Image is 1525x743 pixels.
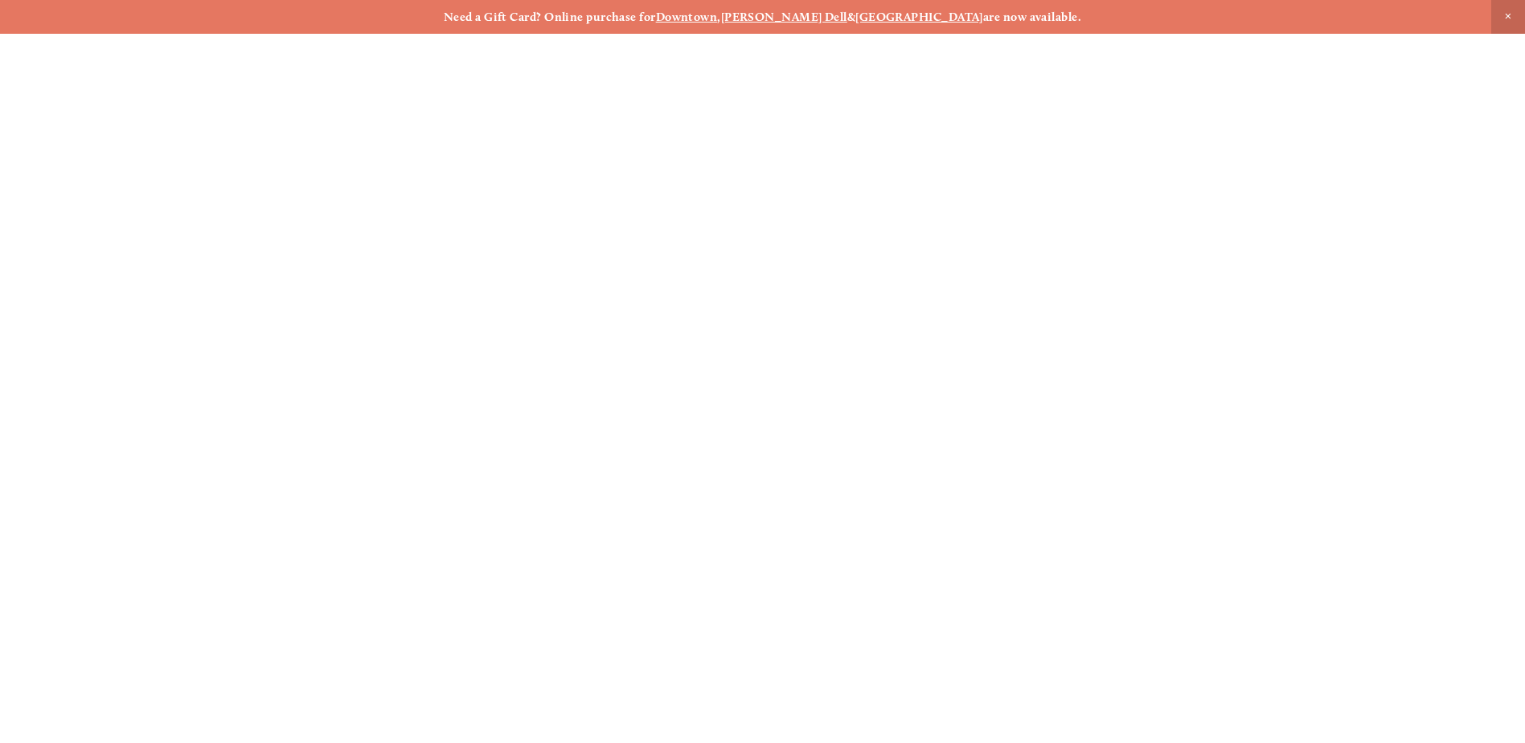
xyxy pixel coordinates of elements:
[717,10,720,24] strong: ,
[855,10,983,24] a: [GEOGRAPHIC_DATA]
[721,10,847,24] a: [PERSON_NAME] Dell
[847,10,855,24] strong: &
[444,10,656,24] strong: Need a Gift Card? Online purchase for
[656,10,718,24] a: Downtown
[983,10,1081,24] strong: are now available.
